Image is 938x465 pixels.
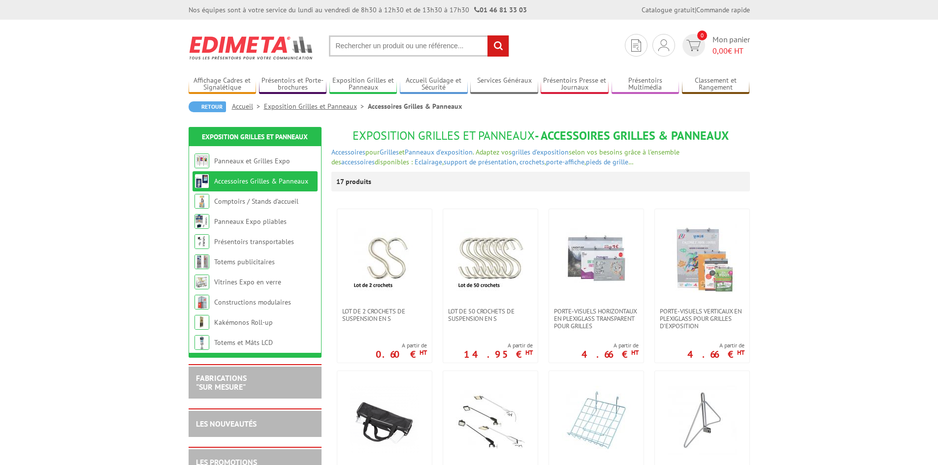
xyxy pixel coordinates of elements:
h1: - Accessoires Grilles & Panneaux [331,129,750,142]
img: Panneaux et Grilles Expo [194,154,209,168]
a: Lot de 50 crochets de suspension en S [443,308,538,322]
input: Rechercher un produit ou une référence... [329,35,509,57]
p: 0.60 € [376,351,427,357]
img: Totems publicitaires [194,254,209,269]
a: Accueil Guidage et Sécurité [400,76,468,93]
img: Constructions modulaires [194,295,209,310]
a: grilles d'exposition [512,148,569,156]
a: Lot de 2 crochets de suspension en S [337,308,432,322]
input: rechercher [487,35,509,57]
font: , , , … [331,148,679,166]
sup: HT [631,348,639,357]
a: LES NOUVEAUTÉS [196,419,257,429]
img: Porte-visuels verticaux en plexiglass pour grilles d'exposition [668,224,737,293]
a: support de présentation [444,157,517,166]
span: A partir de [376,341,427,349]
img: Vitrines Expo en verre [194,275,209,289]
a: Présentoirs et Porte-brochures [259,76,327,93]
img: Porte-visuels horizontaux en plexiglass transparent pour grilles [562,224,631,293]
div: | [642,5,750,15]
span: A partir de [687,341,744,349]
span: 0 [697,31,707,40]
a: Constructions modulaires [214,298,291,307]
img: Lot de 50 crochets de suspension en S [456,224,525,293]
sup: HT [737,348,744,357]
sup: HT [525,348,533,357]
a: Totems et Mâts LCD [214,338,273,347]
a: Classement et Rangement [682,76,750,93]
sup: HT [420,348,427,357]
img: Tablette inclinée blanche pour toutes les grilles d'exposition [562,386,631,455]
a: Porte-visuels horizontaux en plexiglass transparent pour grilles [549,308,644,330]
span: Porte-visuels verticaux en plexiglass pour grilles d'exposition [660,308,744,330]
a: Panneaux d'exposition [405,148,473,156]
span: 0,00 [712,46,728,56]
a: accessoires [341,157,375,166]
img: Totems et Mâts LCD [194,335,209,350]
img: Accessoires Grilles & Panneaux [194,174,209,188]
a: porte-affiche [546,157,584,166]
span: Exposition Grilles et Panneaux [353,128,535,143]
a: , crochets [517,157,545,166]
a: Panneaux et Grilles Expo [214,156,290,165]
img: Lot de 2 crochets de suspension en S [350,224,419,293]
a: Panneaux Expo pliables [214,217,287,226]
span: € HT [712,45,750,57]
p: 4.66 € [582,351,639,357]
img: Kakémonos Roll-up [194,315,209,330]
img: Pied adaptable pour toutes grilles d'exposition [668,386,737,455]
a: devis rapide 0 Mon panier 0,00€ HT [680,34,750,57]
a: Comptoirs / Stands d'accueil [214,197,298,206]
a: Exposition Grilles et Panneaux [202,132,308,141]
a: Présentoirs Multimédia [612,76,679,93]
span: disponibles : [375,157,413,166]
img: Sac de rangement et transport pour spots [350,386,419,455]
span: Mon panier [712,34,750,57]
img: SPOTS LAMPES LED PUISSANTS POUR GRILLES & PANNEAUX d'exposition [456,386,525,455]
a: Eclairage [415,157,442,166]
span: Lot de 50 crochets de suspension en S [448,308,533,322]
p: 4.66 € [687,351,744,357]
span: selon vos besoins grâce à l'ensemble des [331,148,679,166]
a: Accessoires Grilles & Panneaux [214,177,308,186]
p: 17 produits [336,172,373,191]
a: Affichage Cadres et Signalétique [189,76,257,93]
a: Commande rapide [696,5,750,14]
a: Totems publicitaires [214,257,275,266]
a: Grilles [380,148,399,156]
a: Catalogue gratuit [642,5,695,14]
li: Accessoires Grilles & Panneaux [368,101,462,111]
img: devis rapide [631,39,641,52]
a: Vitrines Expo en verre [214,278,281,286]
img: devis rapide [686,40,701,51]
a: pieds de grille [586,157,628,166]
img: Edimeta [189,30,314,66]
span: Lot de 2 crochets de suspension en S [342,308,427,322]
a: Porte-visuels verticaux en plexiglass pour grilles d'exposition [655,308,749,330]
img: Panneaux Expo pliables [194,214,209,229]
a: FABRICATIONS"Sur Mesure" [196,373,247,392]
a: Exposition Grilles et Panneaux [329,76,397,93]
span: pour [365,148,380,156]
a: Retour [189,101,226,112]
img: Présentoirs transportables [194,234,209,249]
p: 14.95 € [464,351,533,357]
span: A partir de [582,341,639,349]
span: Porte-visuels horizontaux en plexiglass transparent pour grilles [554,308,639,330]
span: A partir de [464,341,533,349]
img: Comptoirs / Stands d'accueil [194,194,209,209]
span: . Adaptez vos [473,148,512,156]
a: Kakémonos Roll-up [214,318,273,327]
a: Accueil [232,102,264,111]
div: Nos équipes sont à votre service du lundi au vendredi de 8h30 à 12h30 et de 13h30 à 17h30 [189,5,527,15]
strong: 01 46 81 33 03 [474,5,527,14]
a: Exposition Grilles et Panneaux [264,102,368,111]
a: Accessoires [331,148,365,156]
img: devis rapide [658,39,669,51]
a: Services Généraux [470,76,538,93]
a: Présentoirs Presse et Journaux [541,76,609,93]
a: Présentoirs transportables [214,237,294,246]
span: et [399,148,405,156]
